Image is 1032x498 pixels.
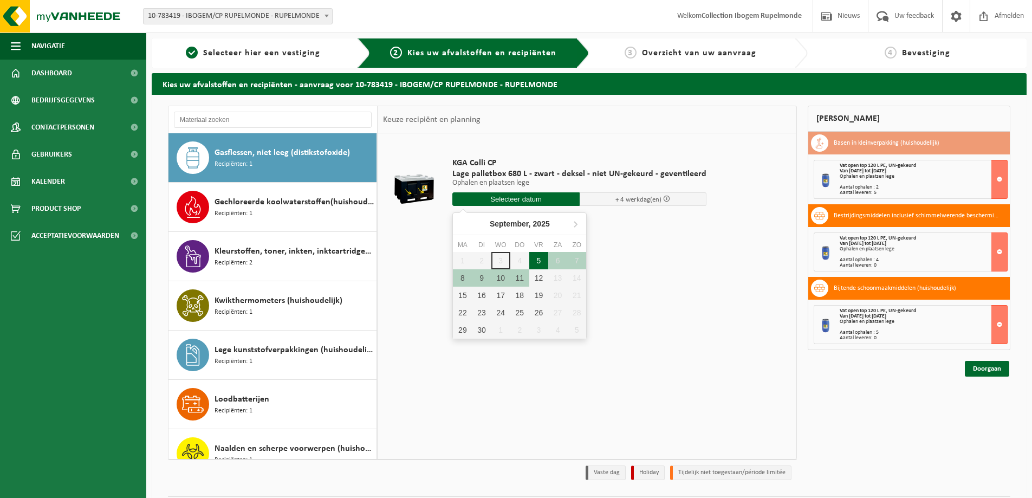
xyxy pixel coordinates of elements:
[152,73,1027,94] h2: Kies uw afvalstoffen en recipiënten - aanvraag voor 10-783419 - IBOGEM/CP RUPELMONDE - RUPELMONDE
[491,287,510,304] div: 17
[840,313,886,319] strong: Van [DATE] tot [DATE]
[452,169,706,179] span: Lage palletbox 680 L - zwart - deksel - niet UN-gekeurd - geventileerd
[548,240,567,250] div: za
[965,361,1009,377] a: Doorgaan
[215,344,374,357] span: Lege kunststofverpakkingen (huishoudelijk)
[491,269,510,287] div: 10
[215,442,374,455] span: Naalden en scherpe voorwerpen (huishoudelijk)
[215,258,252,268] span: Recipiënten: 2
[215,455,252,465] span: Recipiënten: 1
[378,106,486,133] div: Keuze recipiënt en planning
[510,269,529,287] div: 11
[491,321,510,339] div: 1
[143,8,333,24] span: 10-783419 - IBOGEM/CP RUPELMONDE - RUPELMONDE
[168,232,377,281] button: Kleurstoffen, toner, inkten, inktcartridges (huishoudelijk) Recipiënten: 2
[834,207,1002,224] h3: Bestrijdingsmiddelen inclusief schimmelwerende beschermingsmiddelen (huishoudelijk)
[840,163,916,169] span: Vat open top 120 L PE, UN-gekeurd
[840,190,1007,196] div: Aantal leveren: 5
[215,393,269,406] span: Loodbatterijen
[615,196,661,203] span: + 4 werkdag(en)
[168,331,377,380] button: Lege kunststofverpakkingen (huishoudelijk) Recipiënten: 1
[670,465,791,480] li: Tijdelijk niet toegestaan/période limitée
[529,252,548,269] div: 5
[529,269,548,287] div: 12
[510,304,529,321] div: 25
[840,241,886,247] strong: Van [DATE] tot [DATE]
[529,304,548,321] div: 26
[31,141,72,168] span: Gebruikers
[567,240,586,250] div: zo
[453,269,472,287] div: 8
[215,146,350,159] span: Gasflessen, niet leeg (distikstofoxide)
[472,287,491,304] div: 16
[144,9,332,24] span: 10-783419 - IBOGEM/CP RUPELMONDE - RUPELMONDE
[215,159,252,170] span: Recipiënten: 1
[840,335,1007,341] div: Aantal leveren: 0
[834,134,939,152] h3: Basen in kleinverpakking (huishoudelijk)
[834,280,956,297] h3: Bijtende schoonmaakmiddelen (huishoudelijk)
[168,429,377,478] button: Naalden en scherpe voorwerpen (huishoudelijk) Recipiënten: 1
[31,222,119,249] span: Acceptatievoorwaarden
[808,106,1010,132] div: [PERSON_NAME]
[472,240,491,250] div: di
[168,133,377,183] button: Gasflessen, niet leeg (distikstofoxide) Recipiënten: 1
[157,47,349,60] a: 1Selecteer hier een vestiging
[840,308,916,314] span: Vat open top 120 L PE, UN-gekeurd
[215,196,374,209] span: Gechloreerde koolwaterstoffen(huishoudelijk)
[840,247,1007,252] div: Ophalen en plaatsen lege
[702,12,802,20] strong: Collection Ibogem Rupelmonde
[885,47,897,59] span: 4
[840,235,916,241] span: Vat open top 120 L PE, UN-gekeurd
[902,49,950,57] span: Bevestiging
[529,287,548,304] div: 19
[586,465,626,480] li: Vaste dag
[186,47,198,59] span: 1
[840,174,1007,179] div: Ophalen en plaatsen lege
[168,281,377,331] button: Kwikthermometers (huishoudelijk) Recipiënten: 1
[31,87,95,114] span: Bedrijfsgegevens
[31,195,81,222] span: Product Shop
[491,240,510,250] div: wo
[215,245,374,258] span: Kleurstoffen, toner, inkten, inktcartridges (huishoudelijk)
[452,158,706,169] span: KGA Colli CP
[529,240,548,250] div: vr
[625,47,637,59] span: 3
[31,114,94,141] span: Contactpersonen
[485,215,554,232] div: September,
[840,330,1007,335] div: Aantal ophalen : 5
[472,269,491,287] div: 9
[215,294,342,307] span: Kwikthermometers (huishoudelijk)
[840,257,1007,263] div: Aantal ophalen : 4
[472,304,491,321] div: 23
[452,179,706,187] p: Ophalen en plaatsen lege
[174,112,372,128] input: Materiaal zoeken
[529,321,548,339] div: 3
[840,168,886,174] strong: Van [DATE] tot [DATE]
[453,321,472,339] div: 29
[472,321,491,339] div: 30
[31,60,72,87] span: Dashboard
[203,49,320,57] span: Selecteer hier een vestiging
[168,183,377,232] button: Gechloreerde koolwaterstoffen(huishoudelijk) Recipiënten: 1
[31,168,65,195] span: Kalender
[510,321,529,339] div: 2
[407,49,556,57] span: Kies uw afvalstoffen en recipiënten
[215,357,252,367] span: Recipiënten: 1
[840,319,1007,325] div: Ophalen en plaatsen lege
[452,192,580,206] input: Selecteer datum
[453,304,472,321] div: 22
[168,380,377,429] button: Loodbatterijen Recipiënten: 1
[510,287,529,304] div: 18
[642,49,756,57] span: Overzicht van uw aanvraag
[453,240,472,250] div: ma
[631,465,665,480] li: Holiday
[840,185,1007,190] div: Aantal ophalen : 2
[453,287,472,304] div: 15
[533,220,550,228] i: 2025
[215,307,252,318] span: Recipiënten: 1
[510,240,529,250] div: do
[31,33,65,60] span: Navigatie
[215,406,252,416] span: Recipiënten: 1
[840,263,1007,268] div: Aantal leveren: 0
[390,47,402,59] span: 2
